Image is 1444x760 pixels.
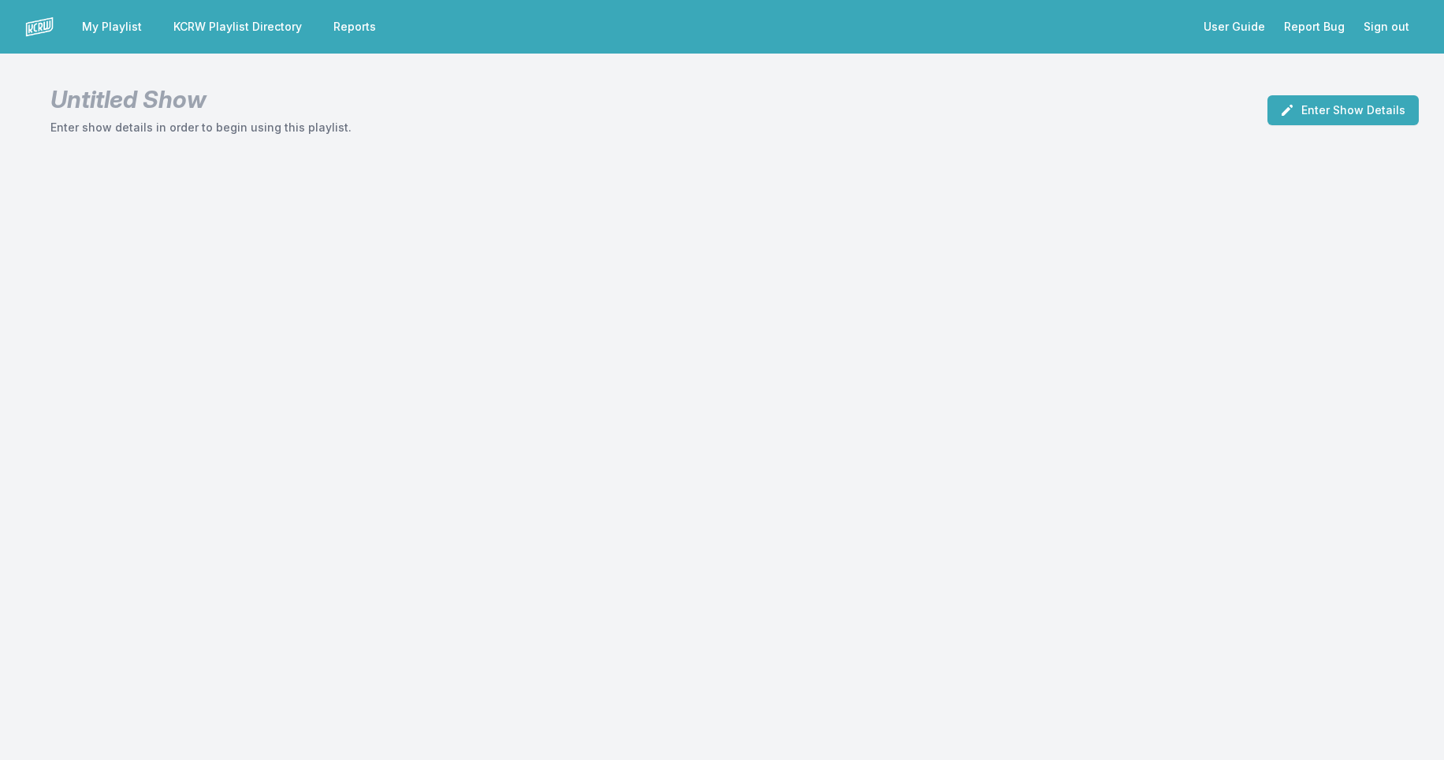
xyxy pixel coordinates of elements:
[1194,13,1275,41] a: User Guide
[73,13,151,41] a: My Playlist
[1275,13,1354,41] a: Report Bug
[164,13,311,41] a: KCRW Playlist Directory
[50,120,352,135] p: Enter show details in order to begin using this playlist.
[50,85,352,113] h1: Untitled Show
[1267,95,1419,125] button: Enter Show Details
[25,13,54,41] img: logo-white-87cec1fa9cbef997252546196dc51331.png
[1354,13,1419,41] button: Sign out
[324,13,385,41] a: Reports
